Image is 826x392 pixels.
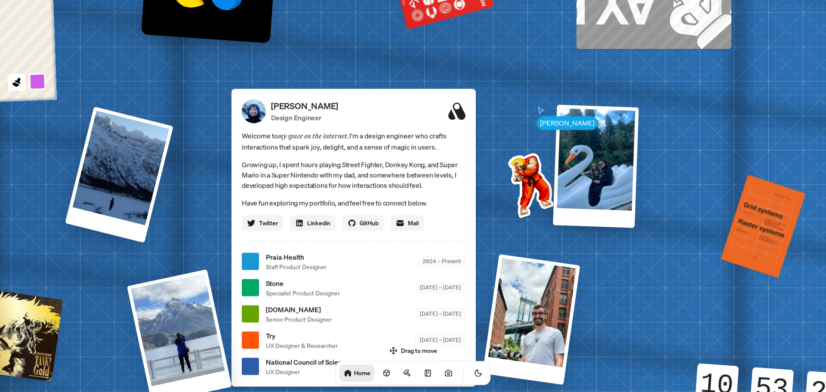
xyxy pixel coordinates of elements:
span: Linkedin [307,219,330,228]
span: GitHub [360,219,379,228]
span: UX Designer & Researcher [266,341,338,350]
img: Profile Picture [242,99,266,123]
p: Growing up, I spent hours playing Street Fighter, Donkey Kong, and Super Mario in a Super Nintend... [242,159,465,190]
span: Specialist Product Designer [266,288,340,297]
a: Home [339,364,375,382]
div: [DATE] – [DATE] [415,335,465,346]
a: Mail [391,215,424,231]
span: Welcome to I'm a design engineer who crafts interactions that spark joy, delight, and a sense of ... [242,130,465,152]
p: Design Engineer [271,112,338,123]
a: GitHub [342,215,384,231]
div: [DATE] – [DATE] [415,282,465,293]
span: [DOMAIN_NAME] [266,304,332,315]
h1: Home [354,369,370,377]
span: Mail [408,219,419,228]
span: Stone [266,278,340,288]
a: Twitter [242,215,283,231]
div: [DATE] – [DATE] [415,309,465,319]
button: Toggle Theme [470,364,487,382]
p: Have fun exploring my portfolio, and feel free to connect below. [242,197,465,208]
span: Try [266,330,338,341]
a: Linkedin [290,215,336,231]
span: Twitter [259,219,278,228]
span: UX Designer [266,367,349,376]
span: Staff Product Designer [266,262,327,271]
span: Senior Product Designer [266,315,332,324]
span: Praia Health [266,252,327,262]
div: 2024 – Present [418,256,465,267]
em: my space on the internet. [278,131,349,140]
p: [PERSON_NAME] [271,99,338,112]
img: Profile example [486,140,573,227]
span: National Council of Science [266,357,349,367]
